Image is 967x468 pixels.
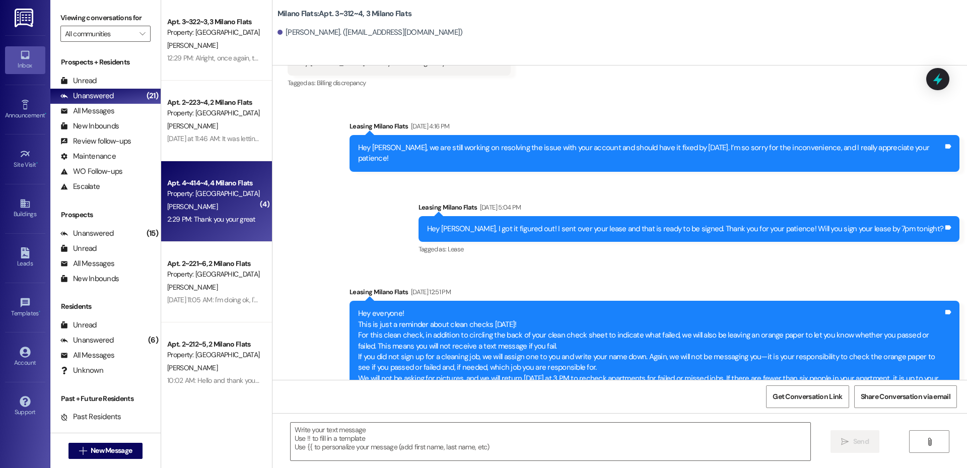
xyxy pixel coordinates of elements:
[167,295,402,304] div: [DATE] 11:05 AM: I'm doing ok, I've just been having a really tough time with anxiety
[831,430,879,453] button: Send
[60,320,97,330] div: Unread
[146,332,161,348] div: (6)
[68,443,143,459] button: New Message
[79,447,87,455] i: 
[167,41,218,50] span: [PERSON_NAME]
[841,438,849,446] i: 
[5,344,45,371] a: Account
[60,365,103,376] div: Unknown
[350,121,959,135] div: Leasing Milano Flats
[5,294,45,321] a: Templates •
[60,106,114,116] div: All Messages
[854,385,957,408] button: Share Conversation via email
[60,10,151,26] label: Viewing conversations for
[167,97,260,108] div: Apt. 2~223~4, 2 Milano Flats
[419,202,959,216] div: Leasing Milano Flats
[65,26,134,42] input: All communities
[50,210,161,220] div: Prospects
[144,88,161,104] div: (21)
[167,202,218,211] span: [PERSON_NAME]
[167,283,218,292] span: [PERSON_NAME]
[144,226,161,241] div: (15)
[167,339,260,350] div: Apt. 2~212~5, 2 Milano Flats
[427,224,943,234] div: Hey [PERSON_NAME], I got it figured out! I sent over your lease and that is ready to be signed. T...
[60,228,114,239] div: Unanswered
[358,143,943,164] div: Hey [PERSON_NAME], we are still working on resolving the issue with your account and should have ...
[15,9,35,27] img: ResiDesk Logo
[167,376,803,385] div: 10:02 AM: Hello and thank you for contacting Milano Flats. You have reached us after hours. Our t...
[140,30,145,38] i: 
[167,134,704,143] div: [DATE] at 11:46 AM: It was letting out warm air on a late afternoon, but it was doing fine the da...
[278,9,411,19] b: Milano Flats: Apt. 3~312~4, 3 Milano Flats
[167,350,260,360] div: Property: [GEOGRAPHIC_DATA] Flats
[60,412,121,422] div: Past Residents
[853,436,869,447] span: Send
[45,110,46,117] span: •
[408,121,450,131] div: [DATE] 4:16 PM
[60,166,122,177] div: WO Follow-ups
[60,243,97,254] div: Unread
[317,79,366,87] span: Billing discrepancy
[36,160,38,167] span: •
[50,57,161,68] div: Prospects + Residents
[167,53,645,62] div: 12:29 PM: Alright, once again, thank you! From now on I should have everything taken care of with...
[167,188,260,199] div: Property: [GEOGRAPHIC_DATA] Flats
[50,393,161,404] div: Past + Future Residents
[167,178,260,188] div: Apt. 4~414~4, 4 Milano Flats
[167,215,255,224] div: 2:29 PM: Thank you your great
[60,76,97,86] div: Unread
[766,385,849,408] button: Get Conversation Link
[60,91,114,101] div: Unanswered
[60,181,100,192] div: Escalate
[60,335,114,346] div: Unanswered
[167,121,218,130] span: [PERSON_NAME]
[167,17,260,27] div: Apt. 3~322~3, 3 Milano Flats
[60,151,116,162] div: Maintenance
[91,445,132,456] span: New Message
[167,108,260,118] div: Property: [GEOGRAPHIC_DATA] Flats
[167,27,260,38] div: Property: [GEOGRAPHIC_DATA] Flats
[448,245,464,253] span: Lease
[5,195,45,222] a: Buildings
[408,287,451,297] div: [DATE] 12:51 PM
[477,202,521,213] div: [DATE] 5:04 PM
[60,121,119,131] div: New Inbounds
[60,274,119,284] div: New Inbounds
[5,146,45,173] a: Site Visit •
[50,301,161,312] div: Residents
[167,363,218,372] span: [PERSON_NAME]
[60,350,114,361] div: All Messages
[350,287,959,301] div: Leasing Milano Flats
[419,242,959,256] div: Tagged as:
[861,391,950,402] span: Share Conversation via email
[288,76,511,90] div: Tagged as:
[278,27,463,38] div: [PERSON_NAME]. ([EMAIL_ADDRESS][DOMAIN_NAME])
[167,269,260,280] div: Property: [GEOGRAPHIC_DATA] Flats
[358,308,943,406] div: Hey everyone! This is just a reminder about clean checks [DATE]! For this clean check, in additio...
[60,258,114,269] div: All Messages
[5,244,45,272] a: Leads
[926,438,933,446] i: 
[5,393,45,420] a: Support
[60,136,131,147] div: Review follow-ups
[39,308,40,315] span: •
[5,46,45,74] a: Inbox
[773,391,842,402] span: Get Conversation Link
[167,258,260,269] div: Apt. 2~221~6, 2 Milano Flats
